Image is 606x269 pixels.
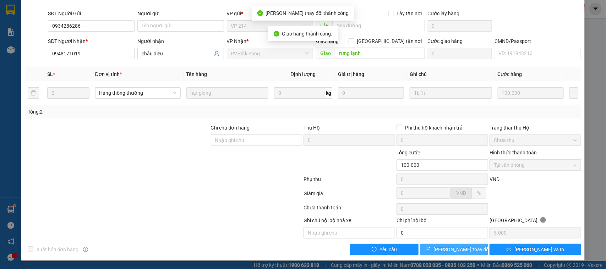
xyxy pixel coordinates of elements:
div: Tổng: 2 [28,108,234,116]
span: % [477,190,481,196]
span: Lấy [316,20,332,31]
div: [GEOGRAPHIC_DATA] [490,216,581,227]
label: Ghi chú đơn hàng [211,125,250,131]
label: Hình thức thanh toán [490,150,537,155]
label: Cước lấy hàng [428,11,460,16]
span: Phí thu hộ khách nhận trả [402,124,465,132]
input: VD: Bàn, Ghế [186,87,268,99]
span: Thu Hộ [304,125,320,131]
div: Người gửi [137,10,224,17]
span: PV Đắk Song [231,48,309,59]
span: check-circle [257,10,263,16]
span: Đơn vị tính [95,71,122,77]
input: Ghi chú đơn hàng [211,134,302,146]
input: Cước giao hàng [428,48,492,59]
div: CMND/Passport [495,37,582,45]
span: exclamation-circle [372,247,377,252]
span: [PERSON_NAME] thay đổi thành công [266,10,349,16]
input: 0 [338,87,404,99]
button: plus [569,87,578,99]
button: printer[PERSON_NAME] và In [490,244,581,255]
span: Tên hàng [186,71,207,77]
span: Giá trị hàng [338,71,364,77]
span: VP Nhận [227,38,247,44]
input: Ghi Chú [410,87,492,99]
div: Người nhận [137,37,224,45]
span: Hàng thông thường [99,88,176,98]
input: Cước lấy hàng [428,20,492,32]
span: Giao [316,48,335,59]
span: [PERSON_NAME] thay đổi [433,246,490,253]
button: save[PERSON_NAME] thay đổi [420,244,488,255]
span: user-add [214,51,220,56]
div: SĐT Người Nhận [48,37,135,45]
span: Tổng cước [397,150,420,155]
input: Dọc đường [335,48,425,59]
span: printer [507,247,512,252]
span: [PERSON_NAME] và In [514,246,564,253]
input: Nhập ghi chú [304,227,395,238]
span: VND [490,176,499,182]
span: info-circle [83,247,88,252]
span: Tại văn phòng [494,160,577,170]
span: kg [325,87,332,99]
span: VND [456,190,466,196]
span: Giao hàng thành công. [282,31,333,37]
span: SL [47,71,53,77]
div: Ghi chú nội bộ nhà xe [304,216,395,227]
div: Phụ thu [303,175,396,188]
span: save [426,247,431,252]
div: Trạng thái Thu Hộ [490,124,581,132]
button: exclamation-circleYêu cầu [350,244,418,255]
span: Xuất hóa đơn hàng [33,246,82,253]
span: [GEOGRAPHIC_DATA] tận nơi [354,37,425,45]
span: Giao hàng [316,38,339,44]
input: 0 [498,87,564,99]
button: delete [28,87,39,99]
label: Cước giao hàng [428,38,463,44]
span: Chưa thu [494,135,577,146]
span: info-circle [540,217,546,223]
span: Định lượng [290,71,316,77]
div: Giảm giá [303,190,396,202]
input: Dọc đường [332,20,425,31]
span: check-circle [274,31,279,37]
span: Yêu cầu [380,246,397,253]
th: Ghi chú [407,67,495,81]
div: Chi phí nội bộ [397,216,488,227]
span: Cước hàng [498,71,522,77]
span: VP 214 [231,21,309,31]
div: VP gửi [227,10,313,17]
div: Chưa thanh toán [303,204,396,216]
span: Lấy tận nơi [394,10,425,17]
div: SĐT Người Gửi [48,10,135,17]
